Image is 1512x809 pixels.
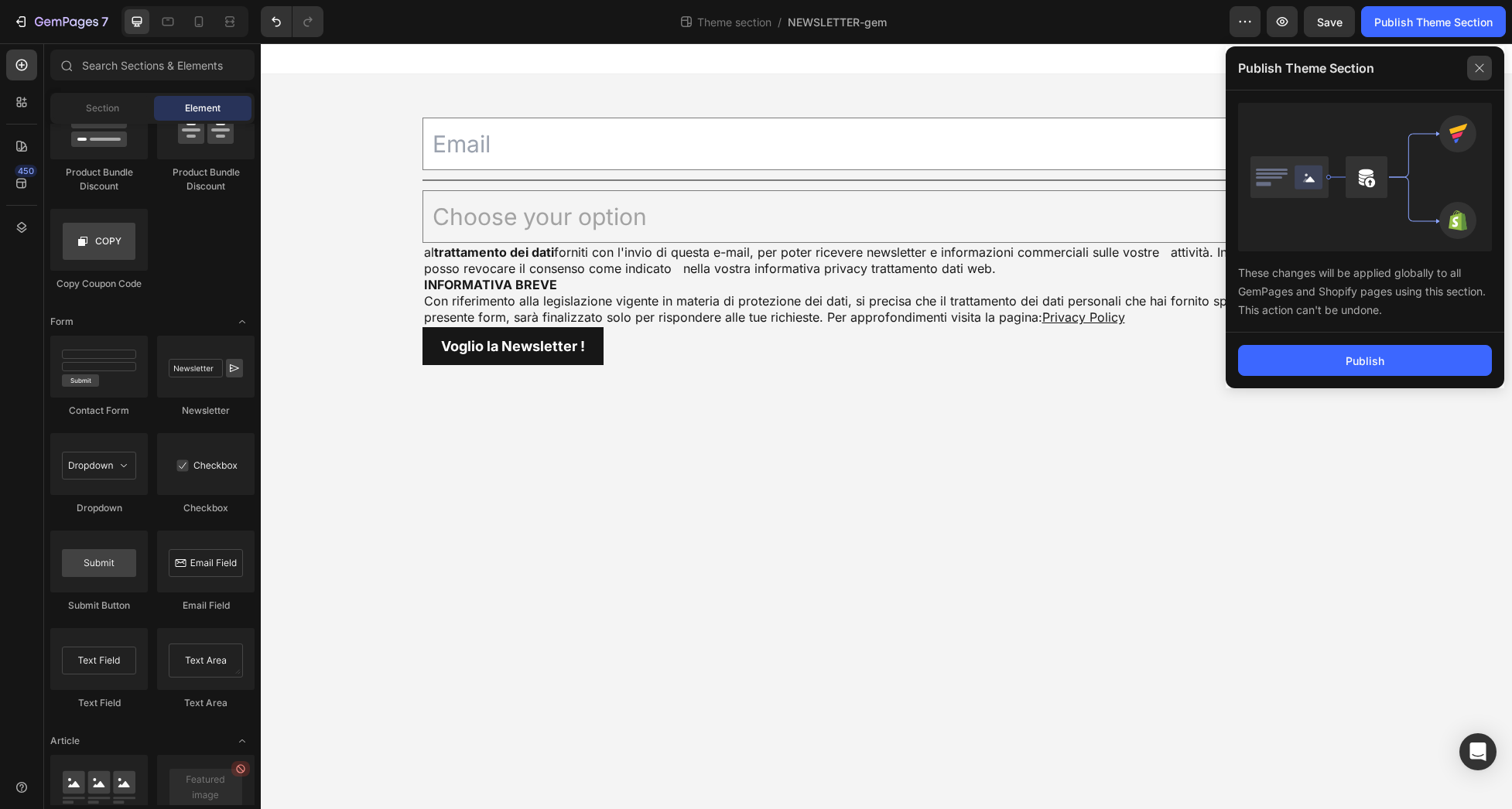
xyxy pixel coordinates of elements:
div: Newsletter [157,404,255,418]
span: Article [50,734,80,748]
button: Save [1304,6,1355,37]
div: Checkbox [157,501,255,515]
div: Submit Button [50,599,148,613]
button: Voglio la Newsletter ! [162,284,343,322]
button: Publish Theme Section [1361,6,1506,37]
div: Text Area [157,696,255,710]
div: Contact Form [50,404,148,418]
div: Open Intercom Messenger [1459,733,1497,770]
div: Publish [1346,353,1384,369]
button: 7 [6,6,115,37]
p: Publish Theme Section [1238,59,1374,77]
div: Text Field [50,696,148,710]
a: Privacy Policy [782,267,864,282]
span: Toggle open [230,729,255,753]
button: Publish [1238,345,1492,376]
span: Theme section [694,14,775,30]
div: Publish Theme Section [1374,14,1493,30]
div: 450 [15,165,37,177]
span: NEWSLETTER-gem [788,14,887,30]
u: Privacy Policy [782,266,864,282]
span: Form [50,315,74,329]
div: Copy Coupon Code [50,277,148,291]
span: Save [1317,15,1343,29]
div: Dropdown [50,501,148,515]
div: Product Bundle Discount [50,166,148,193]
input: Search Sections & Elements [50,49,255,80]
span: Element [185,101,221,115]
div: These changes will be applied globally to all GemPages and Shopify pages using this section. This... [1238,251,1492,319]
span: Section [86,101,119,115]
div: Undo/Redo [261,6,323,37]
div: Email Field [157,599,255,613]
iframe: Design area [261,43,1512,809]
div: Product Bundle Discount [157,166,255,193]
div: Rich Text Editor. Editing area: main [180,293,324,312]
span: Toggle open [230,309,255,334]
p: 7 [101,12,108,31]
p: Voglio la Newsletter ! [180,293,324,312]
span: / [778,14,782,30]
